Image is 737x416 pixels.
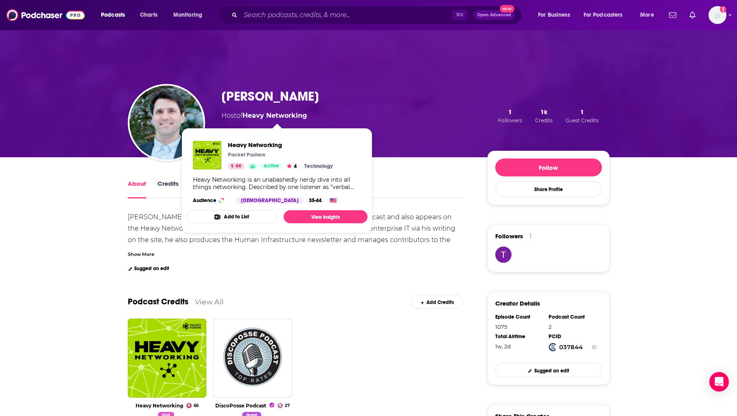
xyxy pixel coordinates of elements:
[193,176,361,191] div: Heavy Networking is an unabashedly nerdy dive into all things networking. Described by one listen...
[584,9,623,21] span: For Podcasters
[495,299,540,307] h3: Creator Details
[284,210,367,223] a: View Insights
[592,343,597,351] button: Show Info
[498,117,522,123] span: Followers
[128,297,188,307] a: Podcast Credits
[634,9,664,22] button: open menu
[540,108,547,116] span: 1k
[566,117,599,123] span: Guest Credits
[411,295,463,309] a: Add Credits
[226,6,529,24] div: Search podcasts, credits, & more...
[709,6,726,24] img: User Profile
[186,403,199,408] a: 66
[495,343,511,350] span: 231 hours, 37 minutes, 24 seconds
[495,158,602,176] button: Follow
[495,314,543,320] div: Episode Count
[580,108,584,116] span: 1
[495,324,543,330] div: 1075
[236,197,304,204] div: [DEMOGRAPHIC_DATA]
[508,108,512,116] span: 1
[236,162,241,170] span: 66
[173,9,202,21] span: Monitoring
[535,117,553,123] span: Credits
[264,162,279,170] span: Active
[95,9,136,22] button: open menu
[157,180,195,198] a: Credits1075
[549,333,597,340] div: PCID
[709,372,729,392] div: Open Intercom Messenger
[686,8,699,22] a: Show notifications dropdown
[533,108,555,124] button: 1kCredits
[284,163,299,169] button: 4
[278,403,290,408] a: 27
[128,213,457,255] div: [PERSON_NAME] co-hosts the Packet Pushers, a weekly Network Break podcast and also appears on the...
[495,181,602,197] button: Share Profile
[186,210,277,223] button: Add to List
[228,141,336,149] a: Heavy Networking
[243,112,307,119] a: Heavy Networking
[168,9,213,22] button: open menu
[529,233,531,240] div: 1
[193,197,230,204] h3: Audience
[285,404,290,407] span: 27
[101,9,125,21] span: Podcasts
[140,9,157,21] span: Charts
[532,9,580,22] button: open menu
[709,6,726,24] button: Show profile menu
[563,108,601,124] button: 1Guest Credits
[7,7,85,23] img: Podchaser - Follow, Share and Rate Podcasts
[301,163,336,169] a: Technology
[195,297,224,306] a: View All
[495,363,602,377] a: Suggest an edit
[241,9,452,22] input: Search podcasts, credits, & more...
[500,5,514,13] span: New
[236,112,307,119] span: of
[221,112,236,119] span: Host
[135,9,162,22] a: Charts
[538,9,570,21] span: For Business
[496,108,525,124] button: 1Followers
[260,163,282,169] a: Active
[578,9,634,22] button: open menu
[306,197,325,204] div: 35-44
[549,324,597,330] div: 2
[193,141,221,169] img: Heavy Networking
[720,6,726,13] svg: Add a profile image
[709,6,726,24] span: Logged in as sashagoldin
[549,343,557,351] img: Podchaser Creator ID logo
[215,403,274,409] a: DiscoPosse Podcast
[559,343,583,351] strong: 037844
[640,9,654,21] span: More
[194,404,199,407] span: 66
[495,333,543,340] div: Total Airtime
[452,10,467,20] span: ⌘ K
[136,403,183,409] a: Heavy Networking
[221,88,319,104] h1: [PERSON_NAME]
[495,232,523,240] span: Followers
[128,180,146,198] a: About
[228,152,265,158] p: Packet Pushers
[228,163,245,169] a: 66
[474,10,515,20] button: Open AdvancedNew
[477,13,511,17] span: Open Advanced
[549,314,597,320] div: Podcast Count
[129,86,203,160] img: Drew Conry-Murray
[128,266,170,271] a: Suggest an edit
[666,8,680,22] a: Show notifications dropdown
[495,247,512,263] img: thomasgibson802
